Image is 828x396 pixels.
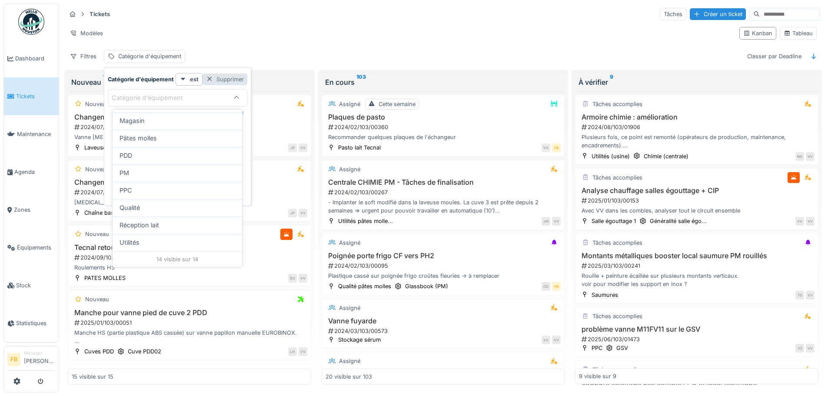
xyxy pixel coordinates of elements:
strong: Catégorie d'équipement [108,75,174,83]
h3: Poignée porte frigo CF vers PH2 [326,252,561,260]
div: Saumures [592,291,618,299]
div: En cours [325,77,562,87]
div: LH [288,347,297,356]
div: 2024/03/103/00573 [327,327,561,335]
h3: Vanne fuyarde [326,317,561,325]
div: [MEDICAL_DATA] à manipuler [72,198,307,206]
div: 2024/09/103/02134 [73,253,307,262]
div: Recommander quelques plaques de l'échangeur [326,133,561,141]
div: VV [299,347,307,356]
div: JP [288,143,297,152]
div: Plusieurs fois, ce point est remonté (opérateurs de production, maintenance, encadrements). Le bu... [579,133,815,150]
div: Manche HS (partie plastique ABS cassée) sur vanne papillon manuelle EUROBINOX. Ref fabriquant voi... [72,329,307,345]
div: Tâches accomplies [592,100,642,108]
div: Assigné [339,304,360,312]
div: JP [288,209,297,217]
div: Tâches [660,8,686,20]
div: Stockage sérum [338,336,381,344]
div: GSV [616,344,628,352]
div: VV [299,143,307,152]
span: PM [120,168,129,178]
div: Tâches accomplies [592,239,642,247]
div: Avec VV dans les combles, analyser tout le circuit ensemble [579,206,815,215]
div: Vanne [MEDICAL_DATA] à manipuler [72,133,307,141]
div: Supprimer [203,73,247,85]
div: À vérifier [579,77,815,87]
div: Chimie (centrale) [644,152,688,160]
div: VZ [795,344,804,353]
div: Tableau [784,29,813,37]
sup: 9 [610,77,613,87]
div: Catégorie d'équipement [112,93,195,103]
div: PPC [592,344,602,352]
div: FB [552,143,561,152]
span: PDD [120,151,132,160]
div: 2024/02/103/00360 [327,123,561,131]
div: VV [806,291,815,299]
div: Cuves PDD [84,347,114,356]
div: 2024/02/103/00095 [327,262,561,270]
div: Pasto lait Tecnal [338,143,381,152]
div: Nouveau [85,165,109,173]
div: 2025/03/103/00241 [581,262,815,270]
h3: Plaques de pasto [326,113,561,121]
strong: Tickets [86,10,113,18]
sup: 103 [356,77,366,87]
div: VV [299,274,307,283]
h3: problème vanne M11FV11 sur le GSV [579,325,815,333]
div: VV [806,344,815,353]
div: Classer par Deadline [743,50,805,63]
div: Nouveau [71,77,308,87]
div: VV [552,336,561,344]
div: 2024/07/103/01669 [73,123,307,131]
div: Nouveau [85,295,109,303]
h3: Tecnal retourner dès moules [72,243,307,252]
strong: est [190,75,199,83]
div: Chaîne bassines [84,209,128,217]
div: Assigné [339,239,360,247]
div: 14 visible sur 14 [113,251,242,267]
div: Modèles [66,27,107,40]
div: Roulements HS [72,263,307,272]
span: Statistiques [16,319,55,327]
div: Catégorie d'équipement [118,52,181,60]
span: Stock [16,281,55,290]
li: [PERSON_NAME] [24,350,55,369]
div: Assigné [339,100,360,108]
div: - Implanter le soft modifié dans la laveuse moules. La cuve 3 est prête depuis 2 semaines => urge... [326,198,561,215]
div: 9 visible sur 9 [579,373,616,381]
div: Tâches accomplies [592,173,642,182]
div: 15 visible sur 15 [72,373,113,381]
div: 2024/02/103/00267 [327,188,561,196]
div: 2024/08/103/01906 [581,123,815,131]
div: VV [806,217,815,226]
div: JM [542,217,550,226]
div: VV [542,336,550,344]
div: Glassbook (PM) [405,282,448,290]
div: 2024/07/103/01670 [73,188,307,196]
div: Utilités (usine) [592,152,630,160]
div: VV [552,217,561,226]
h3: Armoire chimie : amélioration [579,113,815,121]
div: VV [542,143,550,152]
div: Assigné [339,165,360,173]
li: FB [7,353,20,366]
div: Généralité salle égo... [650,217,707,225]
div: VV [299,209,307,217]
h3: Montants métalliques booster local saumure PM rouillés [579,252,815,260]
div: VV [795,217,804,226]
div: Tâches accomplies [592,366,642,374]
div: Tâches accomplies [592,312,642,320]
span: Agenda [14,168,55,176]
span: Équipements [17,243,55,252]
div: CD [542,282,550,291]
div: Rouille + peinture écaillée sur plusieurs montants verticaux. voir pour modifier les support en i... [579,272,815,288]
h3: Changement vanne vidange bac acide laveuse grille2 [72,113,307,121]
div: Cuve PDD02 [128,347,161,356]
h3: Manche pour vanne pied de cuve 2 PDD [72,309,307,317]
div: Kanban [743,29,772,37]
h3: Changement vanne vidage bac laveuse bassine [72,178,307,186]
div: 20 visible sur 103 [326,373,372,381]
div: Filtres [66,50,100,63]
div: Plastique cassé sur poignée frigo croûtes fleuries -> à remplacer [326,272,561,280]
